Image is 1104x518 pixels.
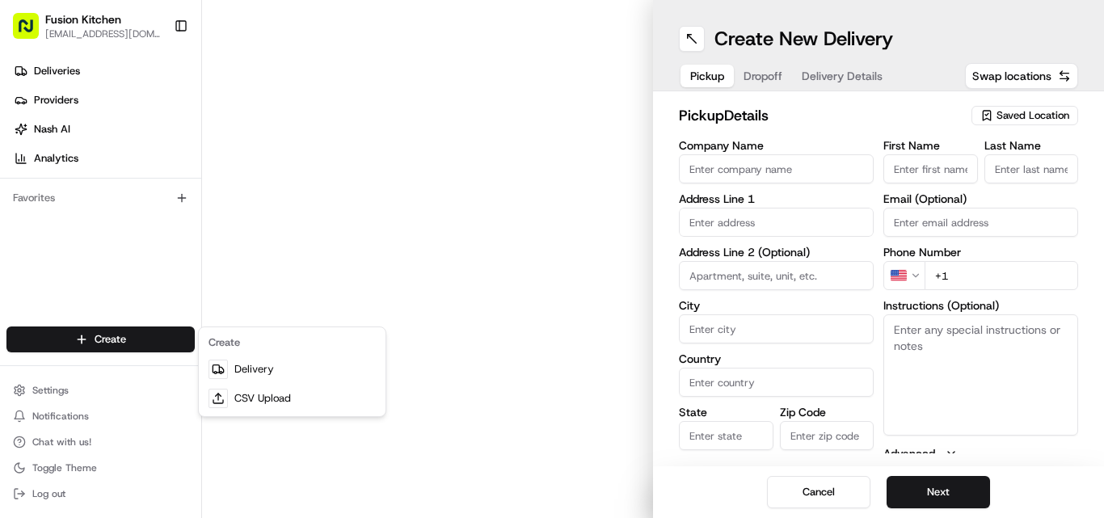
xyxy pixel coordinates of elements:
[883,193,1078,204] label: Email (Optional)
[32,251,45,264] img: 1736555255976-a54dd68f-1ca7-489b-9aae-adbdc363a1c4
[226,294,259,307] span: [DATE]
[32,384,69,397] span: Settings
[42,104,267,121] input: Clear
[32,295,45,308] img: 1736555255976-a54dd68f-1ca7-489b-9aae-adbdc363a1c4
[34,122,70,137] span: Nash AI
[50,251,133,263] span: Klarizel Pensader
[145,251,179,263] span: [DATE]
[73,154,265,171] div: Start new chat
[50,294,214,307] span: [PERSON_NAME] [PERSON_NAME]
[984,140,1079,151] label: Last Name
[925,261,1078,290] input: Enter phone number
[679,314,874,343] input: Enter city
[984,154,1079,183] input: Enter last name
[679,261,874,290] input: Apartment, suite, unit, etc.
[10,355,130,384] a: 📗Knowledge Base
[32,436,91,449] span: Chat with us!
[679,300,874,311] label: City
[679,353,874,364] label: Country
[883,154,978,183] input: Enter first name
[802,68,883,84] span: Delivery Details
[679,104,962,127] h2: pickup Details
[679,140,874,151] label: Company Name
[780,406,874,418] label: Zip Code
[73,171,222,183] div: We're available if you need us!
[16,210,108,223] div: Past conversations
[679,421,773,450] input: Enter state
[34,154,63,183] img: 1727276513143-84d647e1-66c0-4f92-a045-3c9f9f5dfd92
[153,361,259,377] span: API Documentation
[16,363,29,376] div: 📗
[883,300,1078,311] label: Instructions (Optional)
[744,68,782,84] span: Dropoff
[16,235,42,261] img: Klarizel Pensader
[6,185,195,211] div: Favorites
[202,384,382,413] a: CSV Upload
[780,421,874,450] input: Enter zip code
[679,246,874,258] label: Address Line 2 (Optional)
[32,410,89,423] span: Notifications
[114,398,196,411] a: Powered byPylon
[202,355,382,384] a: Delivery
[137,251,142,263] span: •
[251,207,294,226] button: See all
[45,11,121,27] span: Fusion Kitchen
[45,27,161,40] span: [EMAIL_ADDRESS][DOMAIN_NAME]
[217,294,223,307] span: •
[34,93,78,107] span: Providers
[883,246,1078,258] label: Phone Number
[679,154,874,183] input: Enter company name
[972,68,1051,84] span: Swap locations
[690,68,724,84] span: Pickup
[16,16,48,48] img: Nash
[714,26,893,52] h1: Create New Delivery
[137,363,150,376] div: 💻
[16,154,45,183] img: 1736555255976-a54dd68f-1ca7-489b-9aae-adbdc363a1c4
[275,159,294,179] button: Start new chat
[130,355,266,384] a: 💻API Documentation
[997,108,1069,123] span: Saved Location
[679,368,874,397] input: Enter country
[32,361,124,377] span: Knowledge Base
[34,151,78,166] span: Analytics
[161,398,196,411] span: Pylon
[679,193,874,204] label: Address Line 1
[883,445,935,461] label: Advanced
[16,65,294,91] p: Welcome 👋
[767,476,870,508] button: Cancel
[32,487,65,500] span: Log out
[883,208,1078,237] input: Enter email address
[95,332,126,347] span: Create
[32,461,97,474] span: Toggle Theme
[883,140,978,151] label: First Name
[202,331,382,355] div: Create
[16,279,42,305] img: Joana Marie Avellanoza
[34,64,80,78] span: Deliveries
[679,406,773,418] label: State
[679,208,874,237] input: Enter address
[887,476,990,508] button: Next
